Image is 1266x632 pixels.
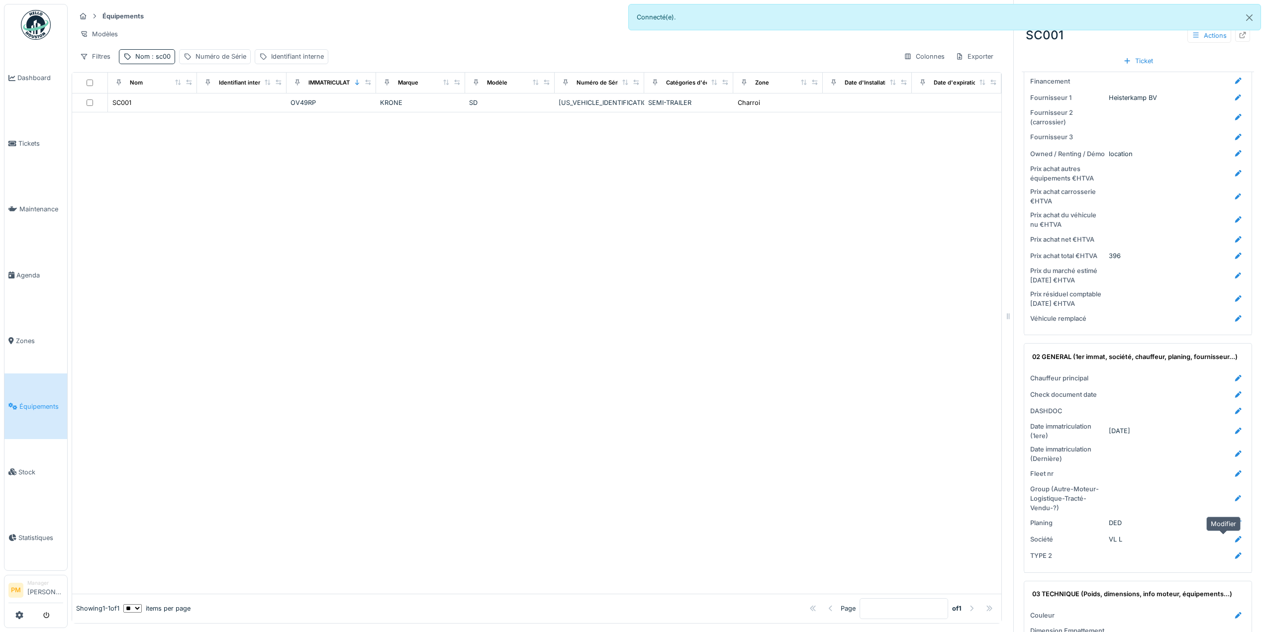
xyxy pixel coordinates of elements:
[1109,93,1157,102] div: Heisterkamp BV
[1030,235,1105,244] div: Prix achat net €HTVA
[1109,149,1133,159] div: location
[112,98,131,107] div: SC001
[123,604,191,613] div: items per page
[1206,517,1241,531] div: Modifier
[1030,518,1105,528] div: Planing
[1030,164,1105,183] div: Prix achat autres équipements €HTVA
[1030,445,1105,463] div: Date immatriculation (Dernière)
[1030,373,1105,383] div: Chauffeur principal
[4,111,67,177] a: Tickets
[19,204,63,214] span: Maintenance
[559,98,640,107] div: [US_VEHICLE_IDENTIFICATION_NUMBER]
[845,79,893,87] div: Date d'Installation
[1028,348,1248,366] summary: 02 GENERAL (1er immat, société, chauffeur, planing, fournisseur...)
[76,49,115,64] div: Filtres
[135,52,171,61] div: Nom
[4,308,67,373] a: Zones
[130,79,143,87] div: Nom
[1109,518,1122,528] div: DED
[951,49,998,64] div: Exporter
[1030,77,1105,86] div: Financement
[18,533,63,542] span: Statistiques
[1030,149,1105,159] div: Owned / Renting / Démo
[1030,187,1105,206] div: Prix achat carrosserie €HTVA
[1030,93,1105,102] div: Fournisseur 1
[380,98,462,107] div: KRONE
[21,10,51,40] img: Badge_color-CXgf-gQk.svg
[98,11,148,21] strong: Équipements
[1028,585,1248,604] summary: 03 TECHNIQUE (Poids, dimensions, info moteur, équipements...)
[1119,54,1157,68] div: Ticket
[1030,551,1105,560] div: TYPE 2
[18,467,63,477] span: Stock
[398,79,418,87] div: Marque
[577,79,622,87] div: Numéro de Série
[150,53,171,60] span: : sc00
[8,583,23,598] li: PM
[841,604,856,613] div: Page
[1022,22,1254,48] div: SC001
[487,79,507,87] div: Modèle
[934,79,980,87] div: Date d'expiration
[952,604,962,613] strong: of 1
[271,52,324,61] div: Identifiant interne
[1030,484,1105,513] div: Group (Autre-Moteur-Logistique-Tracté-Vendu-?)
[291,98,372,107] div: OV49RP
[17,73,63,83] span: Dashboard
[1109,251,1121,261] div: 396
[4,45,67,111] a: Dashboard
[1030,210,1105,229] div: Prix achat du véhicule nu €HTVA
[308,79,360,87] div: IMMATRICULATION
[628,4,1262,30] div: Connecté(e).
[1032,589,1240,599] div: 03 TECHNIQUE (Poids, dimensions, info moteur, équipements...)
[648,98,730,107] div: SEMI-TRAILER
[18,139,63,148] span: Tickets
[469,98,551,107] div: SD
[4,242,67,308] a: Agenda
[4,177,67,242] a: Maintenance
[1109,426,1130,436] div: [DATE]
[4,505,67,570] a: Statistiques
[195,52,246,61] div: Numéro de Série
[1032,352,1240,361] div: 02 GENERAL (1er immat, société, chauffeur, planing, fournisseur...)
[4,439,67,505] a: Stock
[1030,535,1105,544] div: Société
[1187,28,1231,43] div: Actions
[1030,390,1105,399] div: Check document date
[1030,289,1105,308] div: Prix résiduel comptable [DATE] €HTVA
[1238,4,1261,31] button: Close
[1030,251,1105,261] div: Prix achat total €HTVA
[1030,406,1105,416] div: DASHDOC
[76,604,119,613] div: Showing 1 - 1 of 1
[16,336,63,346] span: Zones
[738,98,760,107] div: Charroi
[16,271,63,280] span: Agenda
[1030,132,1105,142] div: Fournisseur 3
[666,79,735,87] div: Catégories d'équipement
[27,579,63,601] li: [PERSON_NAME]
[76,27,122,41] div: Modèles
[1030,422,1105,441] div: Date immatriculation (1ere)
[1030,266,1105,285] div: Prix du marché estimé [DATE] €HTVA
[899,49,949,64] div: Colonnes
[1030,611,1105,620] div: Couleur
[1030,314,1105,323] div: Véhicule remplacé
[19,402,63,411] span: Équipements
[8,579,63,603] a: PM Manager[PERSON_NAME]
[755,79,769,87] div: Zone
[4,373,67,439] a: Équipements
[1109,535,1122,544] div: VL L
[219,79,267,87] div: Identifiant interne
[1030,108,1105,127] div: Fournisseur 2 (carrossier)
[1030,469,1105,478] div: Fleet nr
[27,579,63,587] div: Manager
